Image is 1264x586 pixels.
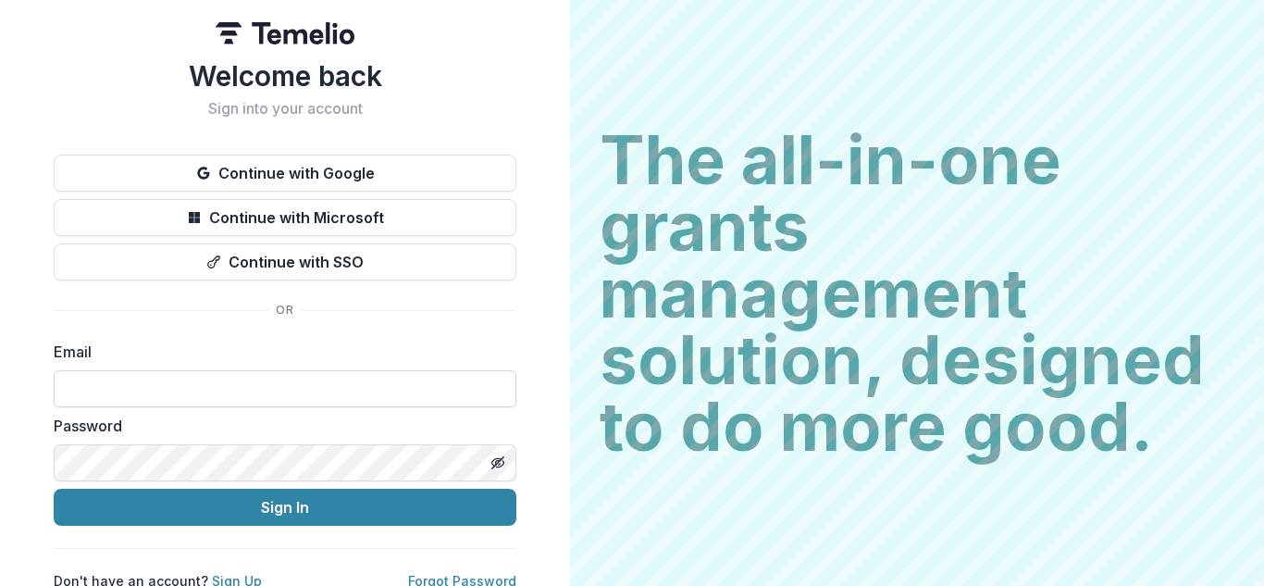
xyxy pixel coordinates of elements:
[54,243,516,281] button: Continue with SSO
[54,489,516,526] button: Sign In
[54,341,505,363] label: Email
[54,100,516,118] h2: Sign into your account
[54,415,505,437] label: Password
[54,199,516,236] button: Continue with Microsoft
[216,22,354,44] img: Temelio
[54,155,516,192] button: Continue with Google
[54,59,516,93] h1: Welcome back
[483,448,513,478] button: Toggle password visibility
